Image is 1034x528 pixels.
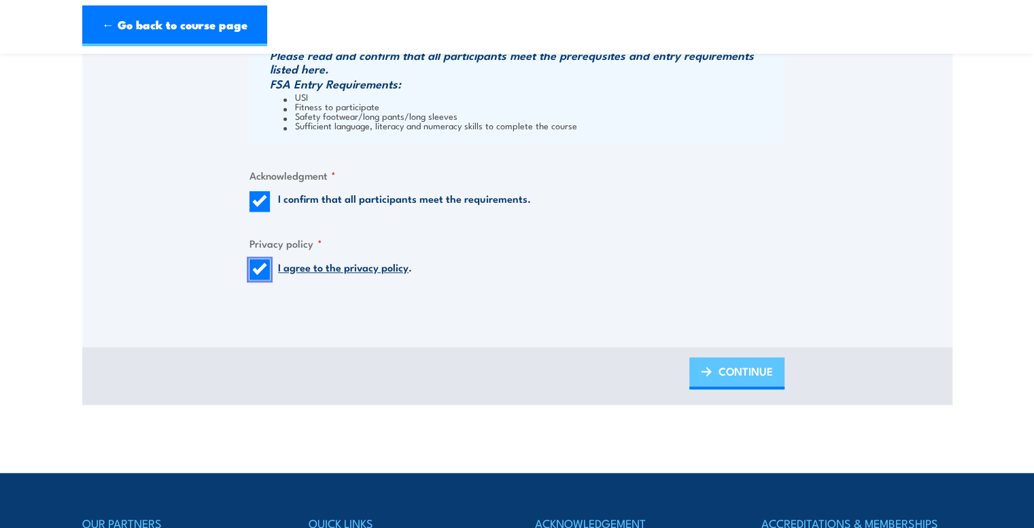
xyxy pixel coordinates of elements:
a: CONTINUE [689,357,785,389]
legend: Acknowledgment [249,167,336,183]
h3: Please read and confirm that all participants meet the prerequsites and entry requirements listed... [270,48,781,76]
a: I agree to the privacy policy [278,259,409,274]
a: ← Go back to course page [82,5,267,46]
legend: Privacy policy [249,235,322,251]
label: I confirm that all participants meet the requirements. [278,191,531,212]
h3: FSA Entry Requirements: [270,77,781,90]
li: Fitness to participate [283,101,781,111]
label: . [278,259,412,280]
li: Safety footwear/long pants/long sleeves [283,111,781,120]
li: Sufficient language, literacy and numeracy skills to complete the course [283,120,781,130]
span: CONTINUE [719,353,773,389]
li: USI [283,92,781,101]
